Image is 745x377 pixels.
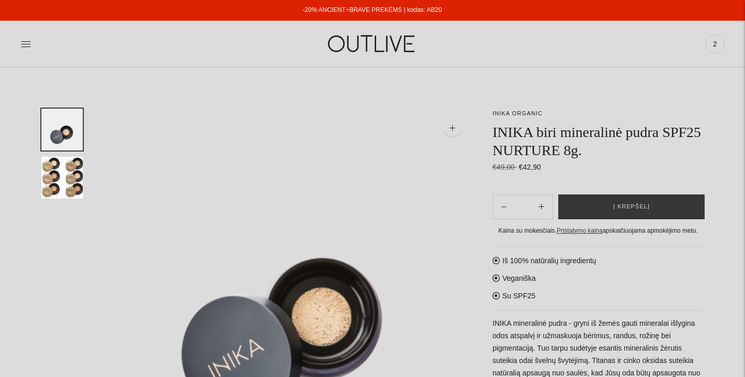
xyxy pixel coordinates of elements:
[493,225,704,236] div: Kaina su mokesčiais. apskaičiuojama apmokėjimo metu.
[308,26,437,62] img: OUTLIVE
[519,163,541,171] span: €42,90
[557,227,603,234] a: Pristatymo kaina
[493,194,515,219] button: Add product quantity
[515,199,530,214] input: Product quantity
[41,157,83,199] button: Translation missing: en.general.accessibility.image_thumbail
[558,194,705,219] button: Į krepšelį
[303,6,442,13] a: -20% ANCIENT+BRAVE PREKĖMS | kodas: AB20
[493,123,704,159] h1: INIKA biri mineralinė pudra SPF25 NURTURE 8g.
[530,194,553,219] button: Subtract product quantity
[493,110,543,116] a: INIKA ORGANIC
[493,163,517,171] s: €49,00
[41,109,83,150] button: Translation missing: en.general.accessibility.image_thumbail
[706,33,724,55] a: 2
[613,202,650,212] span: Į krepšelį
[708,37,722,51] span: 2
